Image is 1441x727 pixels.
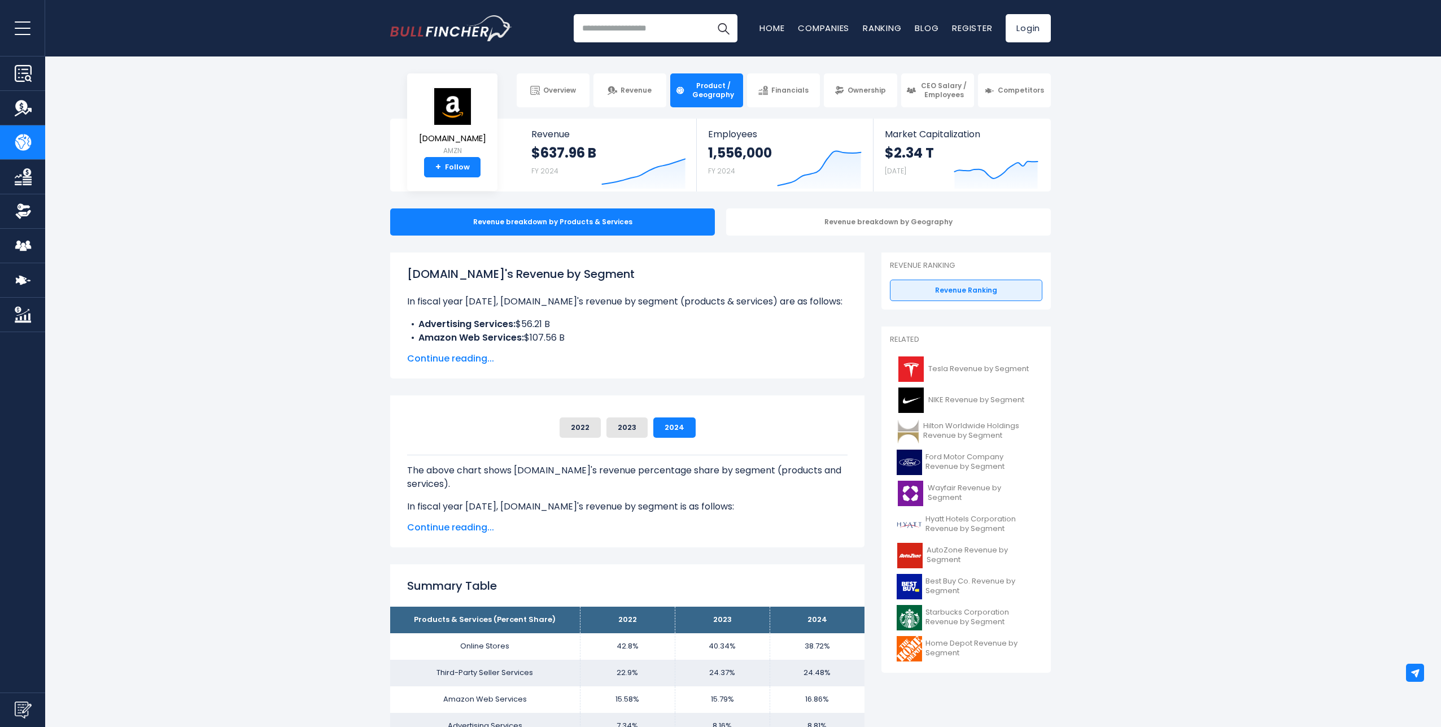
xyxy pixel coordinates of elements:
a: Register [952,22,992,34]
a: Ranking [863,22,901,34]
th: 2022 [580,607,675,633]
a: Tesla Revenue by Segment [890,354,1042,385]
span: Ford Motor Company Revenue by Segment [925,452,1036,472]
span: Revenue [531,129,685,140]
p: In fiscal year [DATE], [DOMAIN_NAME]'s revenue by segment is as follows: [407,500,848,513]
span: Hilton Worldwide Holdings Revenue by Segment [923,421,1036,441]
button: 2022 [560,417,601,438]
h1: [DOMAIN_NAME]'s Revenue by Segment [407,265,848,282]
a: Revenue $637.96 B FY 2024 [520,119,697,191]
img: HD logo [897,636,922,661]
span: AutoZone Revenue by Segment [927,546,1036,565]
div: The for [DOMAIN_NAME] is the Online Stores, which represents 38.72% of its total revenue. The for... [407,455,848,699]
img: TSLA logo [897,356,925,382]
a: Revenue Ranking [890,280,1042,301]
img: Ownership [15,203,32,220]
small: AMZN [419,146,486,156]
span: Market Capitalization [885,129,1038,140]
td: Amazon Web Services [390,686,580,713]
img: H logo [897,512,922,537]
a: Ford Motor Company Revenue by Segment [890,447,1042,478]
td: 15.58% [580,686,675,713]
span: Starbucks Corporation Revenue by Segment [925,608,1036,627]
strong: $637.96 B [531,144,596,162]
p: Revenue Ranking [890,261,1042,271]
li: $56.21 B [407,317,848,331]
a: [DOMAIN_NAME] AMZN [418,87,487,158]
a: NIKE Revenue by Segment [890,385,1042,416]
a: Best Buy Co. Revenue by Segment [890,571,1042,602]
small: [DATE] [885,166,906,176]
a: Hyatt Hotels Corporation Revenue by Segment [890,509,1042,540]
span: Hyatt Hotels Corporation Revenue by Segment [925,515,1036,534]
p: The above chart shows [DOMAIN_NAME]'s revenue percentage share by segment (products and services). [407,464,848,491]
div: Revenue breakdown by Geography [726,208,1051,236]
button: 2024 [653,417,696,438]
td: 38.72% [770,633,864,660]
span: Continue reading... [407,352,848,365]
a: Revenue [593,73,666,107]
span: Revenue [621,86,652,95]
a: Wayfair Revenue by Segment [890,478,1042,509]
a: CEO Salary / Employees [901,73,974,107]
strong: $2.34 T [885,144,934,162]
button: Search [709,14,737,42]
p: In fiscal year [DATE], [DOMAIN_NAME]'s revenue by segment (products & services) are as follows: [407,295,848,308]
a: Product / Geography [670,73,743,107]
small: FY 2024 [531,166,558,176]
img: F logo [897,450,922,475]
span: Continue reading... [407,521,848,534]
a: Companies [798,22,849,34]
a: Competitors [978,73,1051,107]
img: HLT logo [897,419,920,444]
img: AZO logo [897,543,923,568]
span: NIKE Revenue by Segment [928,395,1024,405]
td: 40.34% [675,633,770,660]
img: BBY logo [897,574,922,599]
span: Ownership [848,86,886,95]
a: Go to homepage [390,15,512,41]
strong: + [435,162,441,172]
a: Overview [517,73,589,107]
span: Best Buy Co. Revenue by Segment [925,577,1036,596]
button: 2023 [606,417,648,438]
span: Home Depot Revenue by Segment [925,639,1036,658]
td: 16.86% [770,686,864,713]
img: SBUX logo [897,605,922,630]
span: CEO Salary / Employees [919,81,969,99]
th: Products & Services (Percent Share) [390,607,580,633]
span: Tesla Revenue by Segment [928,364,1029,374]
a: Starbucks Corporation Revenue by Segment [890,602,1042,633]
div: Revenue breakdown by Products & Services [390,208,715,236]
span: Product / Geography [688,81,738,99]
span: Employees [708,129,861,140]
span: Financials [771,86,809,95]
a: Market Capitalization $2.34 T [DATE] [874,119,1050,191]
a: +Follow [424,157,481,177]
a: Login [1006,14,1051,42]
b: Advertising Services: [418,317,516,330]
span: Overview [543,86,576,95]
td: 22.9% [580,660,675,686]
a: Home [759,22,784,34]
span: [DOMAIN_NAME] [419,134,486,143]
img: W logo [897,481,924,506]
td: 24.37% [675,660,770,686]
td: 42.8% [580,633,675,660]
b: Amazon Web Services: [418,331,524,344]
a: Ownership [824,73,897,107]
a: Financials [747,73,820,107]
th: 2023 [675,607,770,633]
td: 15.79% [675,686,770,713]
a: AutoZone Revenue by Segment [890,540,1042,571]
h2: Summary Table [407,577,848,594]
a: Hilton Worldwide Holdings Revenue by Segment [890,416,1042,447]
small: FY 2024 [708,166,735,176]
a: Home Depot Revenue by Segment [890,633,1042,664]
a: Blog [915,22,938,34]
th: 2024 [770,607,864,633]
li: $107.56 B [407,331,848,345]
td: Third-Party Seller Services [390,660,580,686]
span: Competitors [998,86,1044,95]
strong: 1,556,000 [708,144,772,162]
